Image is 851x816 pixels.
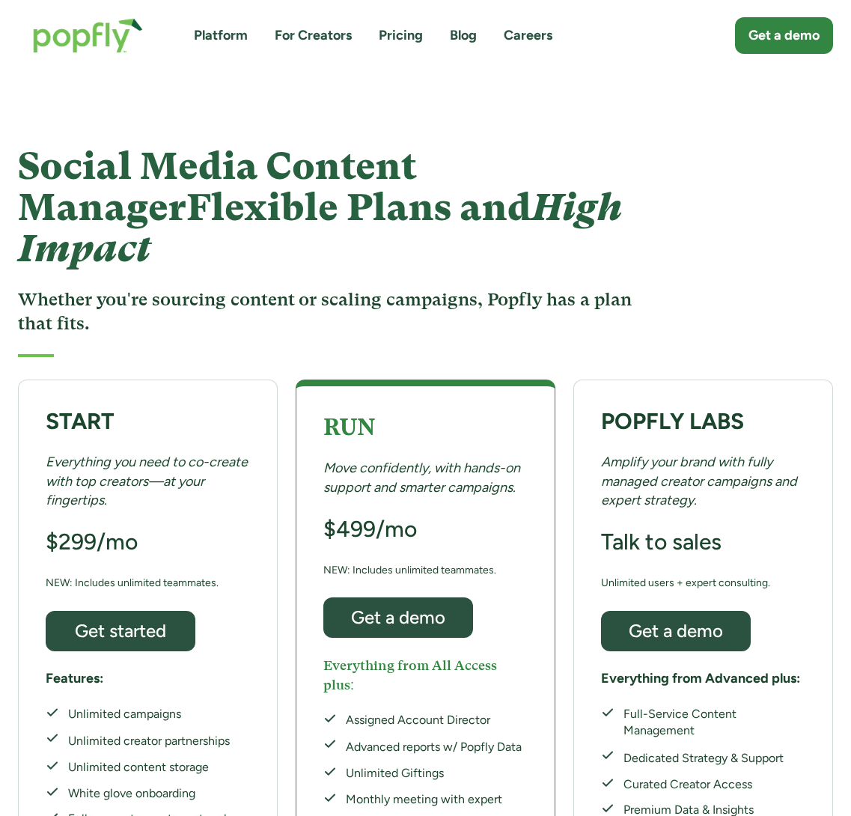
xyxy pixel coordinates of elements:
[323,414,375,440] strong: RUN
[323,561,496,579] div: NEW: Includes unlimited teammates.
[748,26,820,45] div: Get a demo
[346,712,522,728] div: Assigned Account Director
[735,17,833,54] a: Get a demo
[18,186,622,270] em: High Impact
[504,26,552,45] a: Careers
[337,608,460,627] div: Get a demo
[46,454,248,508] em: Everything you need to co-create with top creators—at your fingertips.
[623,706,805,740] div: Full-Service Content Management
[18,186,622,270] span: Flexible Plans and
[601,611,751,651] a: Get a demo
[323,515,417,544] h3: $499/mo
[601,669,800,688] h5: Everything from Advanced plus:
[68,706,230,722] div: Unlimited campaigns
[46,669,103,688] h5: Features:
[18,287,638,336] h3: Whether you're sourcing content or scaling campaigns, Popfly has a plan that fits.
[46,611,195,651] a: Get started
[68,759,230,776] div: Unlimited content storage
[614,621,737,640] div: Get a demo
[623,749,805,767] div: Dedicated Strategy & Support
[68,785,230,802] div: White glove onboarding
[275,26,352,45] a: For Creators
[46,407,115,435] strong: START
[601,528,722,556] h3: Talk to sales
[323,460,520,495] em: Move confidently, with hands-on support and smarter campaigns.
[346,765,522,782] div: Unlimited Giftings
[450,26,477,45] a: Blog
[346,791,522,808] div: Monthly meeting with expert
[194,26,248,45] a: Platform
[601,454,797,508] em: Amplify your brand with fully managed creator campaigns and expert strategy.
[46,528,138,556] h3: $299/mo
[601,573,770,592] div: Unlimited users + expert consulting.
[18,3,158,68] a: home
[601,407,744,435] strong: POPFLY LABS
[346,737,522,756] div: Advanced reports w/ Popfly Data
[18,146,638,270] h1: Social Media Content Manager
[623,776,805,793] div: Curated Creator Access
[59,621,182,640] div: Get started
[46,573,219,592] div: NEW: Includes unlimited teammates.
[323,656,528,693] h5: Everything from All Access plus:
[323,597,473,638] a: Get a demo
[379,26,423,45] a: Pricing
[68,731,230,750] div: Unlimited creator partnerships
